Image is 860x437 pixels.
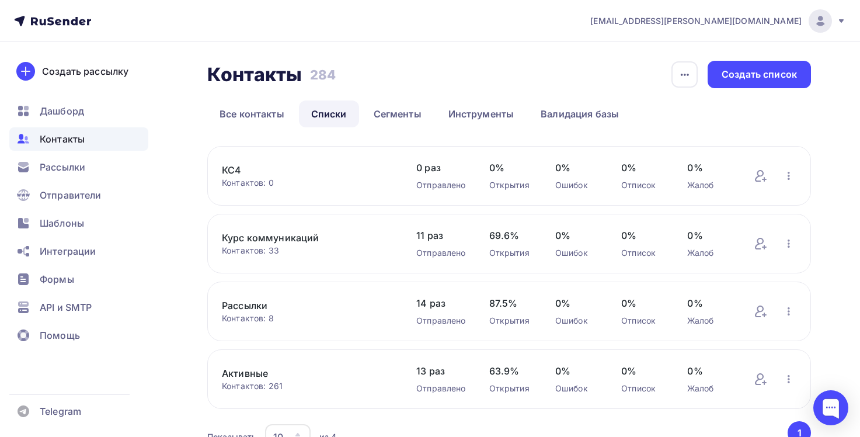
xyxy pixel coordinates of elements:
span: 63.9% [489,364,532,378]
span: Дашборд [40,104,84,118]
h3: 284 [310,67,336,83]
span: Интеграции [40,244,96,258]
a: Сегменты [361,100,434,127]
span: 0% [621,364,664,378]
div: Отписок [621,179,664,191]
span: API и SMTP [40,300,92,314]
span: Рассылки [40,160,85,174]
span: 0% [555,161,598,175]
a: Активные [222,366,393,380]
h2: Контакты [207,63,302,86]
div: Жалоб [687,247,730,259]
a: Все контакты [207,100,297,127]
a: Шаблоны [9,211,148,235]
div: Отписок [621,315,664,327]
span: Отправители [40,188,102,202]
span: 0% [555,296,598,310]
span: Контакты [40,132,85,146]
span: 69.6% [489,228,532,242]
div: Контактов: 33 [222,245,393,256]
span: 0% [489,161,532,175]
div: Ошибок [555,315,598,327]
div: Жалоб [687,179,730,191]
div: Отправлено [416,383,465,394]
a: Дашборд [9,99,148,123]
div: Создать рассылку [42,64,128,78]
span: 0% [687,364,730,378]
span: 0% [687,228,730,242]
div: Ошибок [555,383,598,394]
span: 0% [687,161,730,175]
a: Списки [299,100,359,127]
a: Рассылки [222,299,393,313]
span: 0 раз [416,161,465,175]
div: Отправлено [416,247,465,259]
div: Ошибок [555,247,598,259]
div: Жалоб [687,383,730,394]
a: Курс коммуникаций [222,231,393,245]
span: 87.5% [489,296,532,310]
a: Контакты [9,127,148,151]
span: Помощь [40,328,80,342]
span: 0% [555,364,598,378]
span: 11 раз [416,228,465,242]
span: 0% [621,161,664,175]
span: 13 раз [416,364,465,378]
a: Отправители [9,183,148,207]
div: Открытия [489,383,532,394]
span: 0% [621,228,664,242]
div: Отправлено [416,179,465,191]
span: 14 раз [416,296,465,310]
span: Формы [40,272,74,286]
span: 0% [555,228,598,242]
div: Контактов: 8 [222,313,393,324]
span: 0% [687,296,730,310]
div: Отписок [621,247,664,259]
a: КС4 [222,163,393,177]
a: Валидация базы [528,100,631,127]
span: Telegram [40,404,81,418]
div: Открытия [489,179,532,191]
div: Контактов: 0 [222,177,393,189]
div: Отправлено [416,315,465,327]
div: Создать список [722,68,797,81]
a: Формы [9,268,148,291]
div: Жалоб [687,315,730,327]
div: Открытия [489,315,532,327]
div: Ошибок [555,179,598,191]
div: Отписок [621,383,664,394]
div: Открытия [489,247,532,259]
a: Инструменты [436,100,527,127]
span: [EMAIL_ADDRESS][PERSON_NAME][DOMAIN_NAME] [590,15,802,27]
span: Шаблоны [40,216,84,230]
div: Контактов: 261 [222,380,393,392]
span: 0% [621,296,664,310]
a: [EMAIL_ADDRESS][PERSON_NAME][DOMAIN_NAME] [590,9,846,33]
a: Рассылки [9,155,148,179]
